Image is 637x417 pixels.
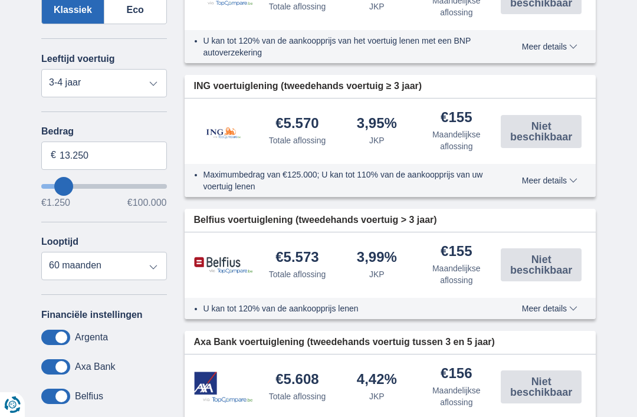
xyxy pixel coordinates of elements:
[522,176,577,185] span: Meer details
[504,254,578,275] span: Niet beschikbaar
[203,303,497,314] li: U kan tot 120% van de aankoopprijs lenen
[194,257,253,274] img: product.pl.alt Belfius
[421,385,491,408] div: Maandelijkse aflossing
[75,362,115,372] label: Axa Bank
[127,198,167,208] span: €100.000
[504,121,578,142] span: Niet beschikbaar
[357,116,397,132] div: 3,95%
[75,391,103,402] label: Belfius
[194,111,253,151] img: product.pl.alt ING
[513,176,586,185] button: Meer details
[357,250,397,266] div: 3,99%
[275,372,318,388] div: €5.608
[275,250,318,266] div: €5.573
[369,1,385,12] div: JKP
[203,35,497,58] li: U kan tot 120% van de aankoopprijs van het voertuig lenen met een BNP autoverzekering
[269,390,326,402] div: Totale aflossing
[513,304,586,313] button: Meer details
[269,134,326,146] div: Totale aflossing
[501,248,582,281] button: Niet beschikbaar
[75,332,108,343] label: Argenta
[441,244,472,260] div: €155
[504,376,578,398] span: Niet beschikbaar
[275,116,318,132] div: €5.570
[41,198,70,208] span: €1.250
[501,370,582,403] button: Niet beschikbaar
[269,268,326,280] div: Totale aflossing
[41,310,143,320] label: Financiële instellingen
[51,149,56,162] span: €
[194,214,437,227] span: Belfius voertuiglening (tweedehands voertuig > 3 jaar)
[269,1,326,12] div: Totale aflossing
[41,237,78,247] label: Looptijd
[369,268,385,280] div: JKP
[441,110,472,126] div: €155
[203,169,497,192] li: Maximumbedrag van €125.000; U kan tot 110% van de aankoopprijs van uw voertuig lenen
[513,42,586,51] button: Meer details
[194,336,495,349] span: Axa Bank voertuiglening (tweedehands voertuig tussen 3 en 5 jaar)
[369,390,385,402] div: JKP
[357,372,397,388] div: 4,42%
[41,184,167,189] input: wantToBorrow
[421,262,491,286] div: Maandelijkse aflossing
[421,129,491,152] div: Maandelijkse aflossing
[41,126,167,137] label: Bedrag
[501,115,582,148] button: Niet beschikbaar
[194,372,253,403] img: product.pl.alt Axa Bank
[41,54,114,64] label: Leeftijd voertuig
[522,304,577,313] span: Meer details
[441,366,472,382] div: €156
[369,134,385,146] div: JKP
[194,80,422,93] span: ING voertuiglening (tweedehands voertuig ≥ 3 jaar)
[522,42,577,51] span: Meer details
